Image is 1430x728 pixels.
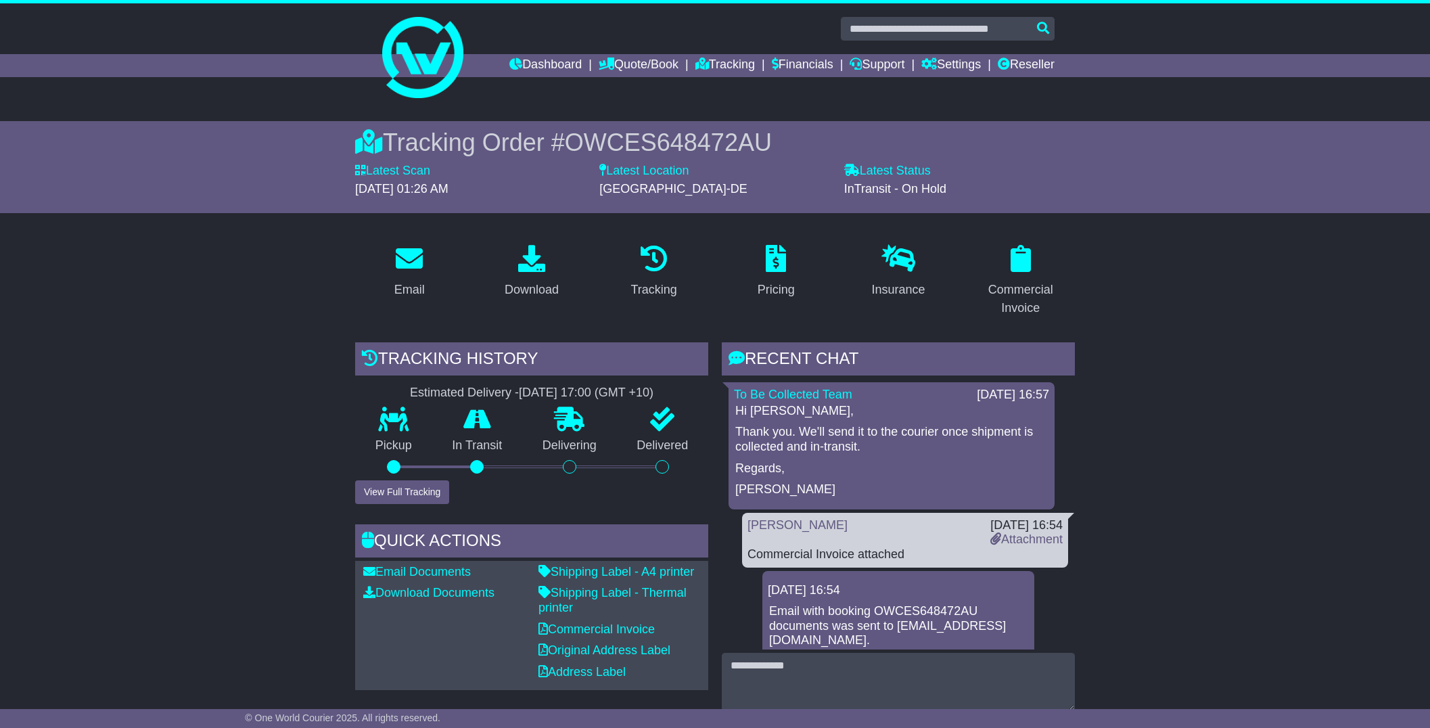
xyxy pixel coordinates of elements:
[394,281,425,299] div: Email
[749,240,804,304] a: Pricing
[355,438,432,453] p: Pickup
[538,665,626,679] a: Address Label
[990,532,1063,546] a: Attachment
[355,164,430,179] label: Latest Scan
[538,643,670,657] a: Original Address Label
[363,586,494,599] a: Download Documents
[538,622,655,636] a: Commercial Invoice
[977,388,1049,403] div: [DATE] 16:57
[735,461,1048,476] p: Regards,
[355,480,449,504] button: View Full Tracking
[844,182,946,196] span: InTransit - On Hold
[850,54,904,77] a: Support
[735,482,1048,497] p: [PERSON_NAME]
[772,54,833,77] a: Financials
[747,518,848,532] a: [PERSON_NAME]
[538,565,694,578] a: Shipping Label - A4 printer
[768,583,1029,598] div: [DATE] 16:54
[735,404,1048,419] p: Hi [PERSON_NAME],
[622,240,686,304] a: Tracking
[355,386,708,401] div: Estimated Delivery -
[519,386,653,401] div: [DATE] 17:00 (GMT +10)
[599,54,678,77] a: Quote/Book
[355,128,1075,157] div: Tracking Order #
[599,182,747,196] span: [GEOGRAPHIC_DATA]-DE
[599,164,689,179] label: Latest Location
[631,281,677,299] div: Tracking
[538,586,687,614] a: Shipping Label - Thermal printer
[695,54,755,77] a: Tracking
[617,438,709,453] p: Delivered
[363,565,471,578] a: Email Documents
[758,281,795,299] div: Pricing
[844,164,931,179] label: Latest Status
[722,342,1075,379] div: RECENT CHAT
[734,388,852,401] a: To Be Collected Team
[496,240,568,304] a: Download
[509,54,582,77] a: Dashboard
[862,240,933,304] a: Insurance
[966,240,1075,322] a: Commercial Invoice
[998,54,1055,77] a: Reseller
[386,240,434,304] a: Email
[522,438,617,453] p: Delivering
[505,281,559,299] div: Download
[355,342,708,379] div: Tracking history
[245,712,440,723] span: © One World Courier 2025. All rights reserved.
[432,438,523,453] p: In Transit
[735,425,1048,454] p: Thank you. We'll send it to the courier once shipment is collected and in-transit.
[990,518,1063,533] div: [DATE] 16:54
[565,129,772,156] span: OWCES648472AU
[355,182,448,196] span: [DATE] 01:26 AM
[871,281,925,299] div: Insurance
[355,524,708,561] div: Quick Actions
[769,604,1028,648] p: Email with booking OWCES648472AU documents was sent to [EMAIL_ADDRESS][DOMAIN_NAME].
[975,281,1066,317] div: Commercial Invoice
[747,547,1063,562] div: Commercial Invoice attached
[921,54,981,77] a: Settings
